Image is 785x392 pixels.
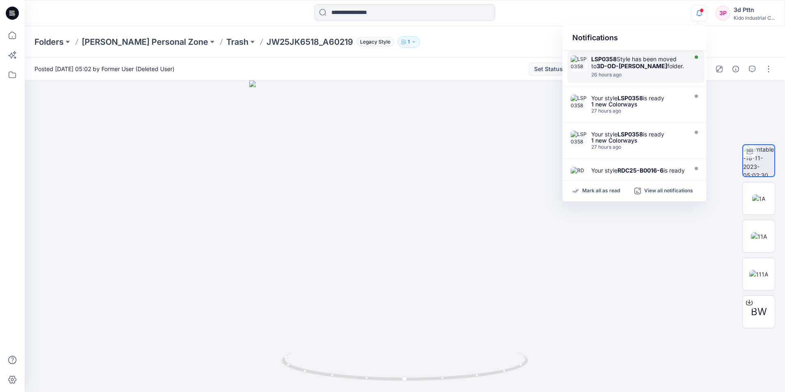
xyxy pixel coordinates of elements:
a: Folders [34,36,64,48]
img: 11A [751,232,767,241]
img: LSP0358 [571,55,587,72]
span: Posted [DATE] 05:02 by [34,65,174,73]
strong: RDC25-B0016-6 [617,167,663,174]
a: [PERSON_NAME] Personal Zone [82,36,208,48]
img: turntable-16-11-2023-05:02:30 [743,145,774,176]
p: View all notifications [644,187,693,195]
button: 1 [397,36,420,48]
a: Trash [226,36,248,48]
img: RDC25-B0016-6 [571,167,587,183]
img: LSP0358 [571,95,587,111]
div: 1 new Colorways [591,101,686,107]
strong: LSP0358 [591,55,617,62]
div: 3P [716,6,730,21]
img: 111A [749,270,768,279]
div: Kido Industrial C... [734,15,775,21]
button: Details [729,62,742,76]
span: BW [751,304,767,319]
div: Wednesday, August 13, 2025 07:52 [591,72,686,78]
img: 1A [752,194,765,203]
p: 1 [408,37,410,46]
div: Wednesday, August 13, 2025 07:33 [591,108,686,114]
img: LSP0358 [571,131,587,147]
button: Legacy Style [353,36,394,48]
strong: LSP0358 [617,95,643,101]
div: 3d Pttn [734,5,775,15]
p: Mark all as read [582,187,620,195]
div: 1 new Colorways [591,138,686,143]
div: Your style is ready [591,167,686,174]
strong: LSP0358 [617,131,643,138]
span: Legacy Style [356,37,394,47]
div: Your style is ready [591,131,686,138]
div: Style has been moved to folder. [591,55,686,69]
a: Former User (Deleted User) [101,65,174,72]
p: JW25JK6518_A60219 [266,36,353,48]
div: Notifications [562,25,706,51]
strong: 3D-OD-[PERSON_NAME] [597,62,667,69]
div: Your style is ready [591,95,686,101]
div: Wednesday, August 13, 2025 07:32 [591,144,686,150]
